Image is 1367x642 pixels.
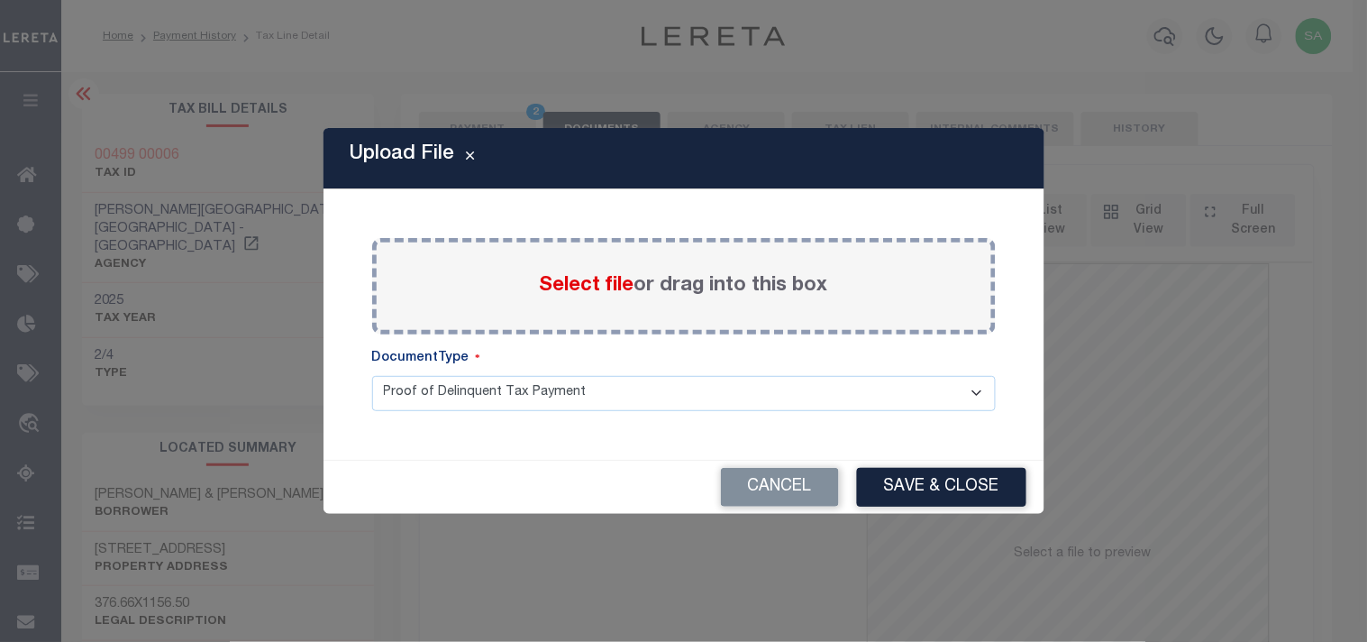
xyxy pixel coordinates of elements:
h5: Upload File [351,142,455,166]
span: Select file [540,276,634,296]
button: Save & Close [857,468,1026,507]
button: Close [455,148,487,170]
button: Cancel [721,468,839,507]
label: or drag into this box [540,271,828,301]
label: DocumentType [372,349,480,369]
